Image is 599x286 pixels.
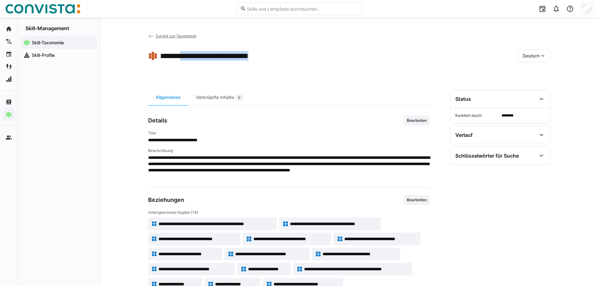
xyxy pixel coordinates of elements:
[246,6,359,12] input: Skills und Lernpfade durchsuchen…
[406,197,427,202] span: Bearbeiten
[148,148,430,153] h4: Beschreibung
[523,53,540,59] span: Deutsch
[455,113,499,118] span: Kuratiert durch:
[238,95,241,100] span: 0
[156,34,196,38] span: Zurück zur Taxonomie
[406,118,427,123] span: Bearbeiten
[148,197,184,203] h3: Beziehungen
[148,90,188,105] div: Allgemeines
[148,117,167,124] h3: Details
[148,210,430,215] h4: Untergeordnete Kapitel (14)
[455,132,473,138] div: Verlauf
[455,153,519,159] div: Schlüsselwörter für Suche
[404,116,430,126] button: Bearbeiten
[188,90,251,105] div: Verknüpfte Inhalte
[148,131,430,136] h4: Titel
[455,96,471,102] div: Status
[148,34,197,38] a: Zurück zur Taxonomie
[404,195,430,205] button: Bearbeiten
